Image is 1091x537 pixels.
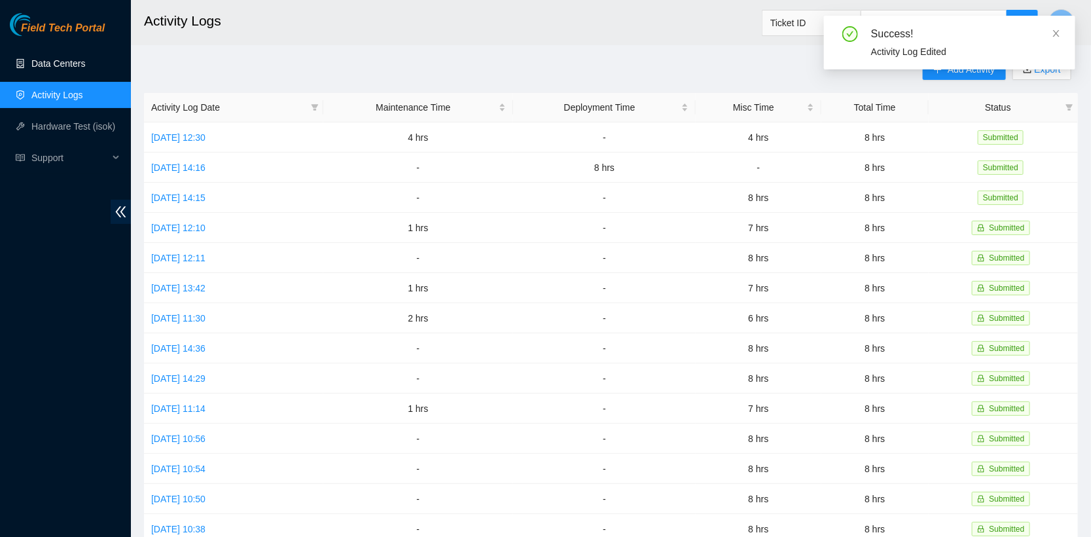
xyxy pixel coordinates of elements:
td: - [513,394,696,424]
span: lock [977,405,985,413]
a: [DATE] 11:30 [151,313,206,324]
td: - [513,273,696,303]
span: check-circle [842,26,858,42]
td: - [323,363,513,394]
td: 8 hrs [696,484,821,514]
td: 1 hrs [323,273,513,303]
a: Akamai TechnologiesField Tech Portal [10,24,105,41]
span: lock [977,495,985,503]
td: 8 hrs [821,273,929,303]
span: lock [977,344,985,352]
td: - [513,424,696,454]
td: - [323,424,513,454]
td: - [513,213,696,243]
td: 8 hrs [821,213,929,243]
span: lock [977,465,985,473]
td: 4 hrs [696,122,821,153]
td: 8 hrs [821,153,929,183]
td: 8 hrs [821,484,929,514]
td: 7 hrs [696,273,821,303]
a: [DATE] 14:15 [151,193,206,203]
td: 1 hrs [323,394,513,424]
span: read [16,153,25,162]
td: 8 hrs [821,122,929,153]
div: Activity Log Edited [871,45,1060,59]
a: [DATE] 11:14 [151,403,206,414]
span: close [1052,29,1061,38]
div: Success! [871,26,1060,42]
span: Submitted [978,191,1024,205]
button: A [1048,9,1075,35]
td: 8 hrs [821,183,929,213]
td: 8 hrs [696,183,821,213]
a: Activity Logs [31,90,83,100]
a: [DATE] 10:50 [151,494,206,504]
span: Submitted [990,404,1025,413]
span: Submitted [990,374,1025,383]
a: [DATE] 12:11 [151,253,206,263]
td: - [513,333,696,363]
span: lock [977,525,985,533]
span: filter [311,103,319,111]
span: Submitted [978,130,1024,145]
a: [DATE] 14:29 [151,373,206,384]
span: Support [31,145,109,171]
span: lock [977,254,985,262]
td: 8 hrs [821,363,929,394]
span: Submitted [990,464,1025,473]
a: [DATE] 10:54 [151,464,206,474]
td: - [513,303,696,333]
a: [DATE] 10:38 [151,524,206,534]
a: Hardware Test (isok) [31,121,115,132]
span: Submitted [978,160,1024,175]
td: 8 hrs [821,394,929,424]
span: Submitted [990,494,1025,504]
td: 8 hrs [821,243,929,273]
span: A [1058,14,1065,31]
a: [DATE] 14:36 [151,343,206,354]
td: 8 hrs [821,454,929,484]
a: Data Centers [31,58,85,69]
span: Field Tech Portal [21,22,105,35]
button: search [1007,10,1038,36]
td: - [513,122,696,153]
td: 8 hrs [821,303,929,333]
span: Activity Log Date [151,100,306,115]
span: filter [1065,103,1073,111]
td: - [323,454,513,484]
input: Enter text here... [861,10,1007,36]
span: lock [977,314,985,322]
td: 8 hrs [513,153,696,183]
span: filter [308,98,321,117]
img: Akamai Technologies [10,13,66,36]
span: lock [977,375,985,382]
span: Submitted [990,284,1025,293]
span: filter [1063,98,1076,117]
span: lock [977,224,985,232]
span: Submitted [990,253,1025,263]
span: Submitted [990,223,1025,232]
td: 6 hrs [696,303,821,333]
a: [DATE] 12:10 [151,223,206,233]
td: 2 hrs [323,303,513,333]
span: Status [936,100,1060,115]
a: [DATE] 14:16 [151,162,206,173]
td: 7 hrs [696,394,821,424]
td: - [696,153,821,183]
a: [DATE] 12:30 [151,132,206,143]
span: lock [977,435,985,443]
td: 8 hrs [821,333,929,363]
td: 8 hrs [696,424,821,454]
td: 8 hrs [696,363,821,394]
td: 8 hrs [696,454,821,484]
td: - [513,363,696,394]
span: lock [977,284,985,292]
a: [DATE] 10:56 [151,434,206,444]
td: 8 hrs [696,333,821,363]
span: Ticket ID [770,13,853,33]
td: - [513,243,696,273]
td: - [513,484,696,514]
span: double-left [111,200,131,224]
span: Submitted [990,525,1025,534]
th: Total Time [821,93,929,122]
